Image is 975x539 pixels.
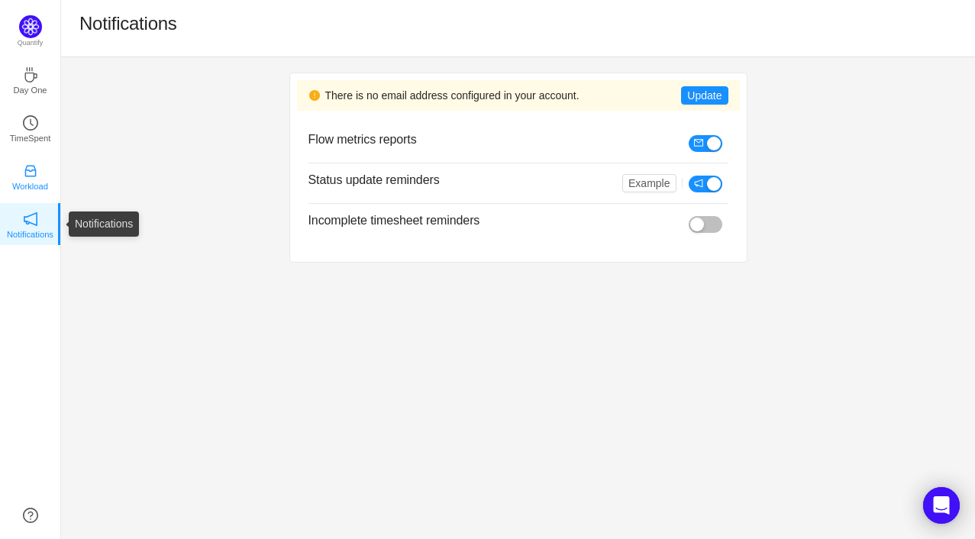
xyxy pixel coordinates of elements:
[13,83,47,97] p: Day One
[23,216,38,231] a: icon: notificationNotifications
[18,38,44,49] p: Quantify
[23,211,38,227] i: icon: notification
[23,120,38,135] a: icon: clock-circleTimeSpent
[622,174,676,192] button: Example
[23,508,38,523] a: icon: question-circle
[308,213,652,228] h3: Incomplete timesheet reminders
[23,163,38,179] i: icon: inbox
[923,487,960,524] div: Open Intercom Messenger
[308,132,652,147] h3: Flow metrics reports
[19,15,42,38] img: Quantify
[308,173,586,188] h3: Status update reminders
[12,179,48,193] p: Workload
[23,72,38,87] a: icon: coffeeDay One
[694,179,703,188] i: icon: notification
[309,90,320,101] i: icon: exclamation-circle
[79,12,177,35] h1: Notifications
[694,138,703,147] i: icon: mail
[23,168,38,183] a: icon: inboxWorkload
[23,67,38,82] i: icon: coffee
[23,115,38,131] i: icon: clock-circle
[325,88,580,104] span: There is no email address configured in your account.
[681,86,728,105] button: Update
[10,131,51,145] p: TimeSpent
[7,228,53,241] p: Notifications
